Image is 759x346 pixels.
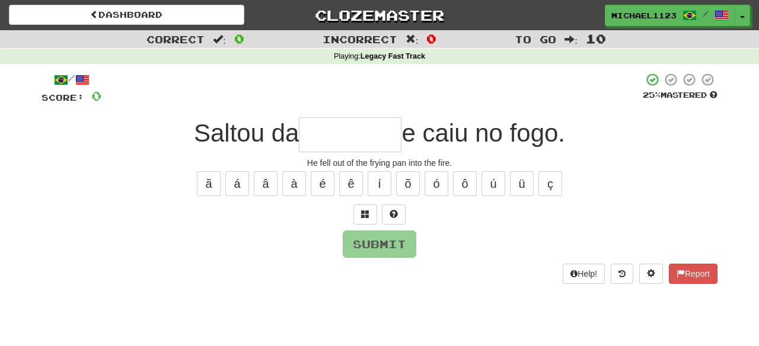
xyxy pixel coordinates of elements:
[643,90,717,101] div: Mastered
[586,31,606,46] span: 10
[146,33,205,45] span: Correct
[426,31,436,46] span: 0
[282,171,306,196] button: à
[382,204,406,225] button: Single letter hint - you only get 1 per sentence and score half the points! alt+h
[481,171,505,196] button: ú
[611,10,677,21] span: michael1123
[605,5,735,26] a: michael1123 /
[311,171,334,196] button: é
[565,34,578,44] span: :
[353,204,377,225] button: Switch sentence to multiple choice alt+p
[42,157,717,169] div: He fell out of the frying pan into the fire.
[425,171,448,196] button: ó
[213,34,226,44] span: :
[42,92,84,102] span: Score:
[669,264,717,284] button: Report
[368,171,391,196] button: í
[515,33,556,45] span: To go
[453,171,477,196] button: ô
[197,171,221,196] button: ã
[406,34,419,44] span: :
[91,88,101,103] span: 0
[9,5,244,25] a: Dashboard
[254,171,278,196] button: â
[703,9,709,18] span: /
[361,52,425,60] strong: Legacy Fast Track
[339,171,363,196] button: ê
[234,31,244,46] span: 0
[194,119,299,147] span: Saltou da
[510,171,534,196] button: ü
[323,33,397,45] span: Incorrect
[343,230,416,258] button: Submit
[563,264,605,284] button: Help!
[396,171,420,196] button: õ
[538,171,562,196] button: ç
[225,171,249,196] button: á
[42,72,101,87] div: /
[611,264,633,284] button: Round history (alt+y)
[643,90,661,100] span: 25 %
[401,119,565,147] span: e caiu no fogo.
[262,5,498,25] a: Clozemaster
